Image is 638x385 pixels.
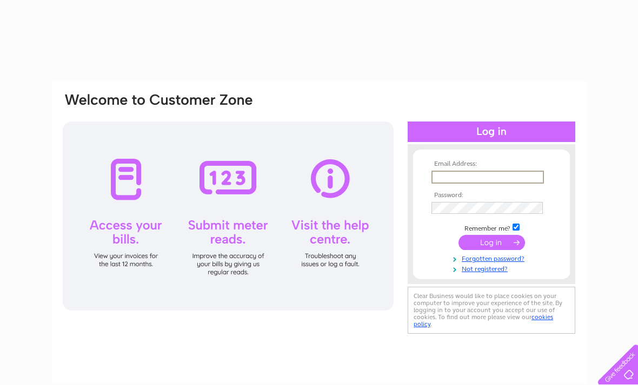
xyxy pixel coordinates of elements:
a: cookies policy [414,313,553,328]
input: Submit [458,235,525,250]
div: Clear Business would like to place cookies on your computer to improve your experience of the sit... [408,287,575,334]
th: Email Address: [429,160,554,168]
a: Not registered? [431,263,554,273]
a: Forgotten password? [431,253,554,263]
td: Remember me? [429,222,554,233]
th: Password: [429,192,554,199]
